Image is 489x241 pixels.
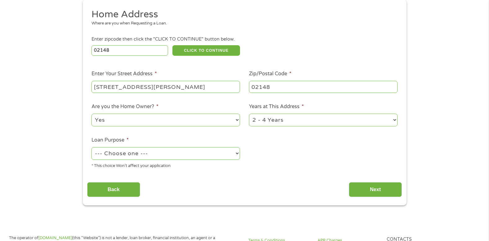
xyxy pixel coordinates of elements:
label: Years at This Address [249,103,304,110]
a: [DOMAIN_NAME] [38,235,72,240]
input: 1 Main Street [91,81,240,93]
label: Zip/Postal Code [249,71,291,77]
button: CLICK TO CONTINUE [172,45,240,56]
input: Next [349,182,402,197]
h2: Home Address [91,8,393,21]
label: Are you the Home Owner? [91,103,158,110]
label: Loan Purpose [91,137,129,143]
div: Where are you when Requesting a Loan. [91,20,393,27]
input: Enter Zipcode (e.g 01510) [91,45,168,56]
label: Enter Your Street Address [91,71,157,77]
div: * This choice Won’t affect your application [91,161,240,169]
div: Enter zipcode then click the "CLICK TO CONTINUE" button below. [91,36,397,43]
input: Back [87,182,140,197]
